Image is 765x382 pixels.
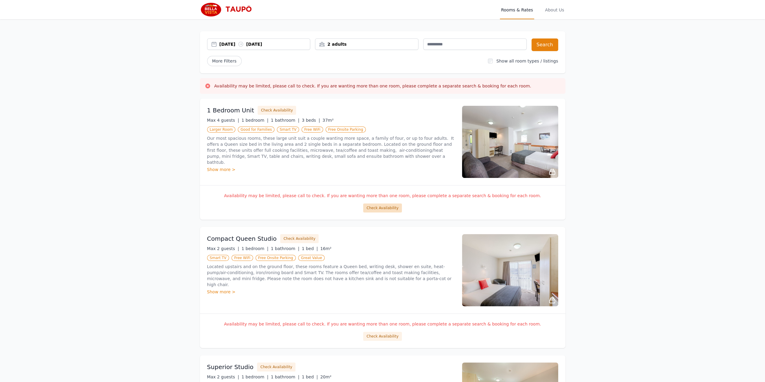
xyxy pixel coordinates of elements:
button: Check Availability [363,332,402,341]
span: 37m² [323,118,334,123]
label: Show all room types / listings [496,59,558,63]
span: Good for Families [238,127,274,133]
button: Check Availability [363,203,402,212]
div: 2 adults [315,41,418,47]
span: 1 bathroom | [271,246,299,251]
img: Bella Vista Taupo [200,2,258,17]
div: Show more > [207,167,455,173]
button: Check Availability [280,234,319,243]
span: Larger Room [207,127,236,133]
span: 1 bedroom | [241,118,268,123]
span: More Filters [207,56,242,66]
p: Availability may be limited, please call to check. If you are wanting more than one room, please ... [207,193,558,199]
span: 20m² [320,374,331,379]
span: 16m² [320,246,331,251]
span: Free Onsite Parking [256,255,296,261]
span: Max 4 guests | [207,118,239,123]
button: Check Availability [257,362,295,371]
span: 1 bed | [302,246,318,251]
button: Check Availability [258,106,296,115]
button: Search [531,38,558,51]
h3: Compact Queen Studio [207,234,277,243]
span: Free WiFi [301,127,323,133]
span: Free WiFi [231,255,253,261]
span: Great Value [298,255,325,261]
p: Located upstairs and on the ground floor, these rooms feature a Queen bed, writing desk, shower e... [207,264,455,288]
span: 1 bed | [302,374,318,379]
div: Show more > [207,289,455,295]
span: 3 beds | [302,118,320,123]
span: 1 bathroom | [271,374,299,379]
div: [DATE] [DATE] [219,41,310,47]
span: Max 2 guests | [207,246,239,251]
span: 1 bathroom | [271,118,299,123]
p: Our most spacious rooms, these large unit suit a couple wanting more space, a family of four, or ... [207,135,455,165]
span: 1 bedroom | [241,246,268,251]
span: Smart TV [277,127,299,133]
p: Availability may be limited, please call to check. If you are wanting more than one room, please ... [207,321,558,327]
h3: Superior Studio [207,363,254,371]
h3: 1 Bedroom Unit [207,106,254,115]
span: Max 2 guests | [207,374,239,379]
span: Free Onsite Parking [326,127,366,133]
span: 1 bedroom | [241,374,268,379]
h3: Availability may be limited, please call to check. If you are wanting more than one room, please ... [214,83,531,89]
span: Smart TV [207,255,229,261]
